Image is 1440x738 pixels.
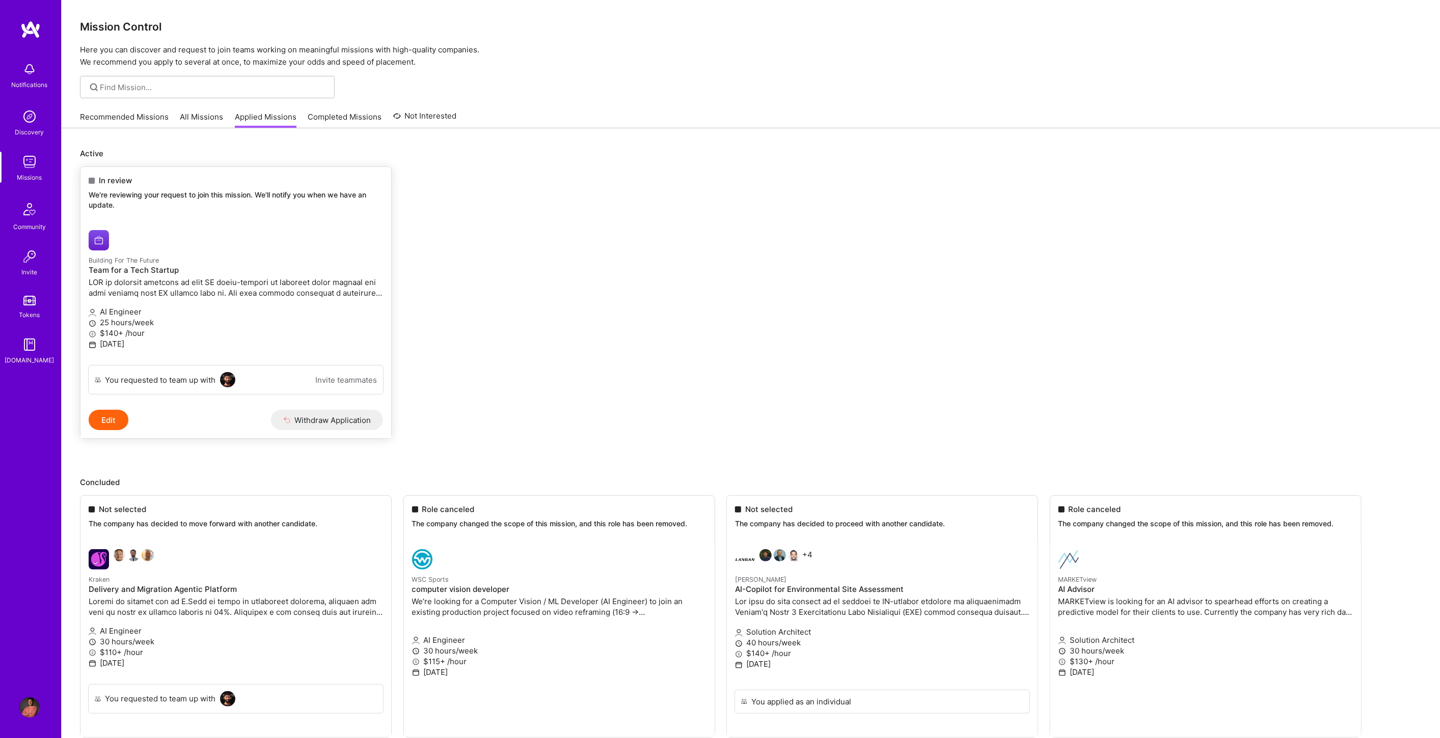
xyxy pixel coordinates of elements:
[308,111,382,128] a: Completed Missions
[15,127,44,137] div: Discovery
[19,106,40,127] img: discovery
[17,697,42,718] a: User Avatar
[80,111,169,128] a: Recommended Missions
[89,317,383,328] p: 25 hours/week
[22,267,38,277] div: Invite
[88,81,100,93] i: icon SearchGrey
[100,82,327,93] input: Find Mission...
[89,266,383,275] h4: Team for a Tech Startup
[13,221,46,232] div: Community
[19,246,40,267] img: Invite
[89,338,383,349] p: [DATE]
[17,172,42,183] div: Missions
[89,230,109,250] img: Building For The Future company logo
[99,175,132,186] span: In review
[19,697,40,718] img: User Avatar
[80,44,1422,68] p: Here you can discover and request to join teams working on meaningful missions with high-quality ...
[180,111,224,128] a: All Missions
[105,375,215,385] div: You requested to team up with
[89,306,383,317] p: AI Engineer
[80,20,1422,33] h3: Mission Control
[12,79,48,90] div: Notifications
[315,375,377,385] a: Invite teammates
[89,309,96,317] i: icon Applicant
[23,296,36,305] img: tokens
[20,20,41,39] img: logo
[19,152,40,172] img: teamwork
[80,477,1422,488] p: Concluded
[89,257,159,264] small: Building For The Future
[19,334,40,355] img: guide book
[89,330,96,338] i: icon MoneyGray
[89,277,383,298] p: LOR ip dolorsit ametcons ad elit SE doeiu-tempori ut laboreet dolor magnaal eni admi veniamq nost...
[19,59,40,79] img: bell
[235,111,296,128] a: Applied Missions
[89,341,96,349] i: icon Calendar
[80,148,1422,159] p: Active
[80,222,391,365] a: Building For The Future company logoBuilding For The FutureTeam for a Tech StartupLOR ip dolorsit...
[393,110,457,128] a: Not Interested
[19,309,40,320] div: Tokens
[271,410,384,430] button: Withdraw Application
[220,372,235,387] img: User Avatar
[89,320,96,327] i: icon Clock
[89,328,383,338] p: $140+ /hour
[89,410,128,430] button: Edit
[17,197,42,221] img: Community
[89,190,383,210] p: We're reviewing your request to join this mission. We'll notify you when we have an update.
[5,355,55,365] div: [DOMAIN_NAME]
